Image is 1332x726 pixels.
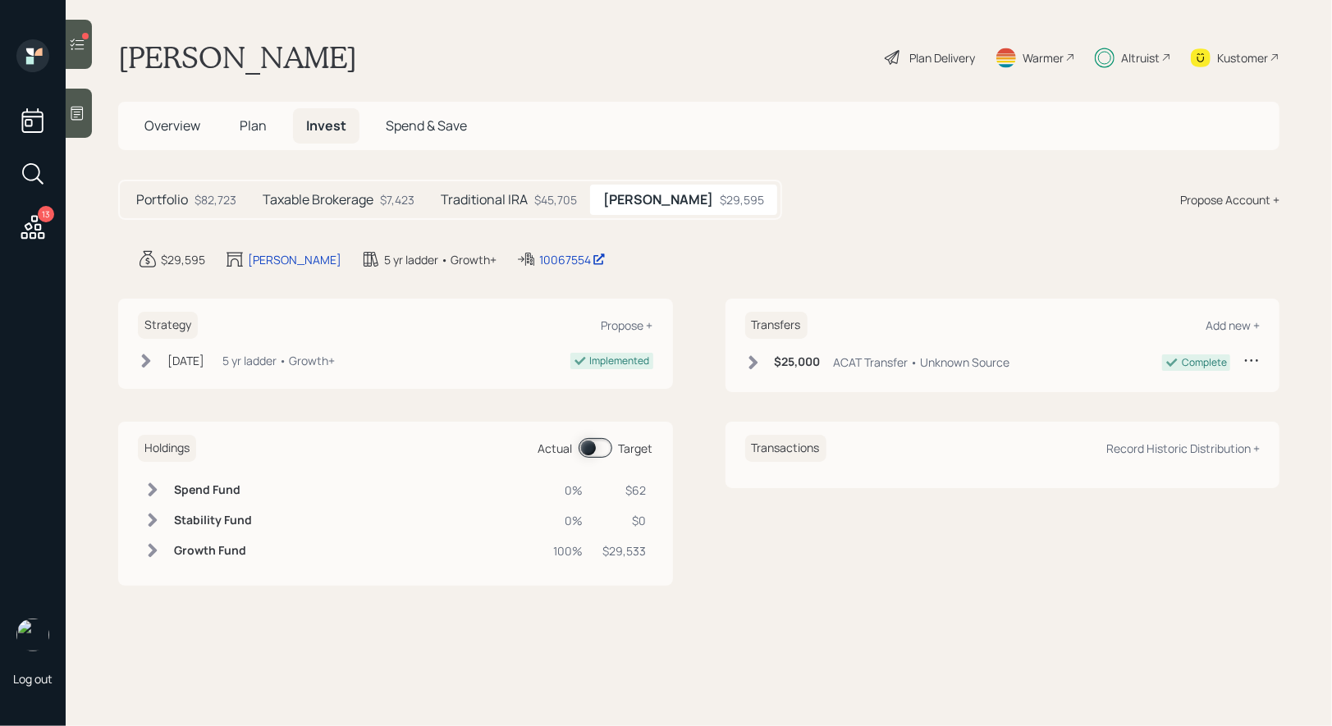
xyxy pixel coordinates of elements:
div: $0 [603,512,647,529]
div: 5 yr ladder • Growth+ [222,352,335,369]
h6: Transactions [745,435,826,462]
div: Add new + [1206,317,1260,333]
div: Complete [1182,355,1227,370]
div: $82,723 [195,191,236,208]
div: 13 [38,206,54,222]
span: Spend & Save [386,116,467,135]
div: Target [619,440,653,457]
div: Actual [538,440,573,457]
div: $45,705 [534,191,577,208]
div: $29,533 [603,542,647,559]
div: Kustomer [1217,49,1268,66]
div: Propose Account + [1180,191,1279,208]
h5: Taxable Brokerage [263,192,373,208]
h6: Transfers [745,312,808,339]
span: Invest [306,116,346,135]
div: $7,423 [380,191,414,208]
h1: [PERSON_NAME] [118,39,357,75]
span: Plan [240,116,267,135]
div: Record Historic Distribution + [1106,441,1260,456]
div: $62 [603,482,647,499]
div: Propose + [602,317,653,333]
div: $29,595 [720,191,764,208]
div: [DATE] [167,352,204,369]
h6: Growth Fund [174,544,252,558]
div: 100% [554,542,584,559]
span: Overview [144,116,200,135]
div: 0% [554,482,584,499]
h6: Strategy [138,312,198,339]
div: Altruist [1121,49,1160,66]
div: [PERSON_NAME] [248,251,341,268]
img: treva-nostdahl-headshot.png [16,619,49,651]
div: 0% [554,512,584,529]
h6: Stability Fund [174,514,252,527]
div: Implemented [590,354,650,368]
h6: Spend Fund [174,483,252,497]
div: 10067554 [539,251,606,268]
div: $29,595 [161,251,205,268]
div: ACAT Transfer • Unknown Source [834,354,1010,371]
h6: Holdings [138,435,196,462]
h5: [PERSON_NAME] [603,192,713,208]
div: Log out [13,671,53,687]
h5: Traditional IRA [441,192,528,208]
div: Warmer [1023,49,1064,66]
h6: $25,000 [775,355,821,369]
h5: Portfolio [136,192,188,208]
div: 5 yr ladder • Growth+ [384,251,497,268]
div: Plan Delivery [909,49,975,66]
